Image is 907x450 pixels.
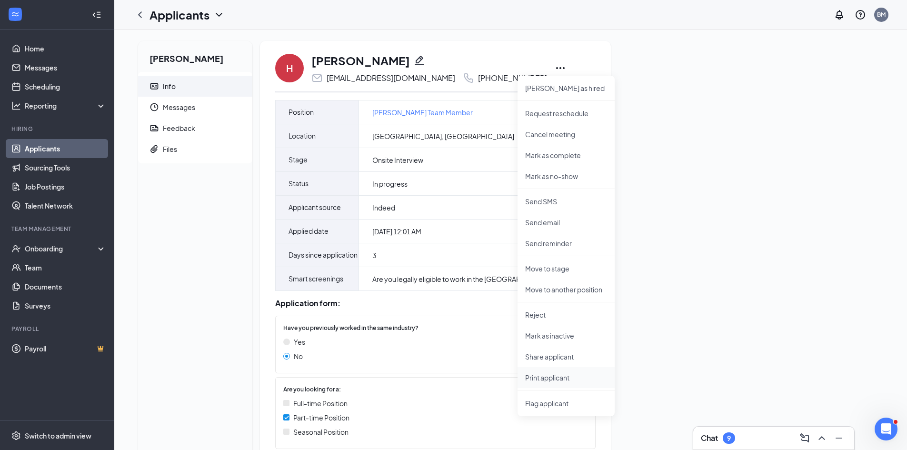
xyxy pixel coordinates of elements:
a: Surveys [25,296,106,315]
a: PaperclipFiles [138,139,252,160]
div: Feedback [163,123,195,133]
span: Location [289,124,316,148]
p: [PERSON_NAME] as hired [525,83,607,93]
svg: ChevronUp [816,432,827,444]
span: Have you previously worked in the same industry? [283,324,419,333]
p: Cancel meeting [525,130,607,139]
span: Flag applicant [525,398,607,409]
svg: ChevronLeft [134,9,146,20]
span: Days since application [289,243,358,267]
a: Talent Network [25,196,106,215]
svg: Notifications [834,9,845,20]
span: Full-time Position [293,398,348,409]
button: ComposeMessage [797,430,812,446]
span: [GEOGRAPHIC_DATA], [GEOGRAPHIC_DATA] [372,131,514,141]
svg: Settings [11,431,21,440]
h1: Applicants [150,7,209,23]
p: Send email [525,218,607,227]
span: In progress [372,179,408,189]
div: Payroll [11,325,104,333]
div: Hiring [11,125,104,133]
span: Are you looking for a: [283,385,341,394]
a: ClockMessages [138,97,252,118]
svg: ChevronDown [213,9,225,20]
button: Minimize [831,430,847,446]
a: ContactCardInfo [138,76,252,97]
svg: Ellipses [555,62,566,74]
a: Documents [25,277,106,296]
svg: Collapse [92,10,101,20]
svg: Pencil [414,55,425,66]
p: Share applicant [525,352,607,361]
span: Onsite Interview [372,155,423,165]
span: Stage [289,148,308,171]
a: Messages [25,58,106,77]
svg: Clock [150,102,159,112]
p: Mark as no-show [525,171,607,181]
div: Info [163,81,176,91]
p: Send reminder [525,239,607,248]
p: Print applicant [525,373,607,382]
span: Smart screenings [289,267,343,290]
svg: Minimize [833,432,845,444]
svg: Phone [463,72,474,84]
p: Request reschedule [525,109,607,118]
div: Reporting [25,101,107,110]
p: Send SMS [525,197,607,206]
span: Applied date [289,220,329,243]
div: BM [877,10,886,19]
span: Yes [294,337,305,347]
p: Reject [525,310,607,320]
a: PayrollCrown [25,339,106,358]
div: H [286,61,293,75]
p: Mark as inactive [525,331,607,340]
div: Switch to admin view [25,431,91,440]
h1: [PERSON_NAME] [311,52,410,69]
div: Onboarding [25,244,98,253]
a: ReportFeedback [138,118,252,139]
h2: [PERSON_NAME] [138,41,252,72]
svg: WorkstreamLogo [10,10,20,19]
p: Mark as complete [525,150,607,160]
a: Team [25,258,106,277]
svg: Analysis [11,101,21,110]
span: Indeed [372,203,395,212]
span: Status [289,172,309,195]
svg: QuestionInfo [855,9,866,20]
p: Move to stage [525,264,607,273]
div: [EMAIL_ADDRESS][DOMAIN_NAME] [327,73,455,83]
span: [DATE] 12:01 AM [372,227,421,236]
svg: Report [150,123,159,133]
div: Team Management [11,225,104,233]
svg: UserCheck [11,244,21,253]
p: Move to another position [525,285,607,294]
span: Applicant source [289,196,341,219]
span: Messages [163,97,245,118]
svg: Email [311,72,323,84]
div: Files [163,144,177,154]
h3: Chat [701,433,718,443]
a: Home [25,39,106,58]
span: Position [289,100,314,124]
iframe: Intercom live chat [875,418,897,440]
div: 9 [727,434,731,442]
a: Sourcing Tools [25,158,106,177]
a: Job Postings [25,177,106,196]
svg: ComposeMessage [799,432,810,444]
div: [PHONE_NUMBER] [478,73,547,83]
div: Are you legally eligible to work in the [GEOGRAPHIC_DATA]? : [372,274,570,284]
button: ChevronUp [814,430,829,446]
div: Application form: [275,299,596,308]
span: 3 [372,250,376,260]
span: Part-time Position [293,412,349,423]
span: Seasonal Position [293,427,349,437]
svg: ContactCard [150,81,159,91]
a: Applicants [25,139,106,158]
a: [PERSON_NAME] Team Member [372,107,473,118]
svg: Paperclip [150,144,159,154]
a: Scheduling [25,77,106,96]
span: No [294,351,303,361]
